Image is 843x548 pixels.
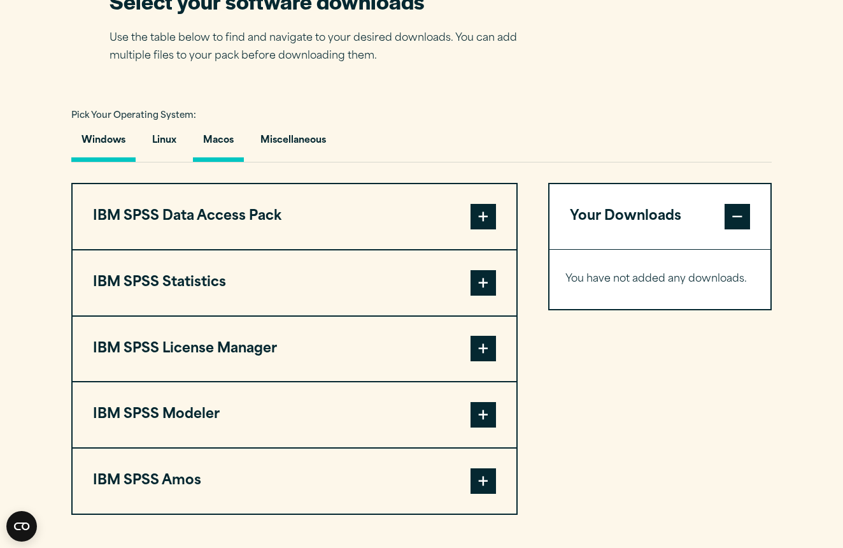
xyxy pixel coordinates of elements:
button: Macos [193,126,244,162]
button: Your Downloads [549,184,770,249]
button: IBM SPSS Data Access Pack [73,184,516,249]
button: IBM SPSS License Manager [73,317,516,382]
p: You have not added any downloads. [565,270,754,289]
button: IBM SPSS Modeler [73,382,516,447]
div: Your Downloads [549,249,770,309]
button: IBM SPSS Statistics [73,250,516,315]
button: Linux [142,126,187,162]
button: Miscellaneous [250,126,336,162]
button: Open CMP widget [6,511,37,542]
span: Pick Your Operating System: [71,112,196,120]
p: Use the table below to find and navigate to your desired downloads. You can add multiple files to... [110,29,536,66]
button: Windows [71,126,136,162]
button: IBM SPSS Amos [73,449,516,514]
